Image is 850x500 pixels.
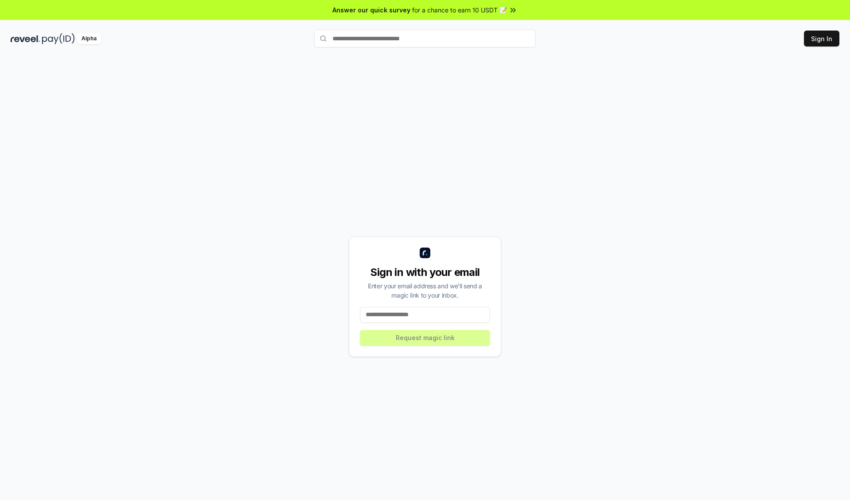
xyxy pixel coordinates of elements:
div: Sign in with your email [360,265,490,279]
span: Answer our quick survey [332,5,410,15]
div: Enter your email address and we’ll send a magic link to your inbox. [360,281,490,300]
img: reveel_dark [11,33,40,44]
img: pay_id [42,33,75,44]
button: Sign In [804,31,839,47]
span: for a chance to earn 10 USDT 📝 [412,5,507,15]
img: logo_small [420,248,430,258]
div: Alpha [77,33,101,44]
